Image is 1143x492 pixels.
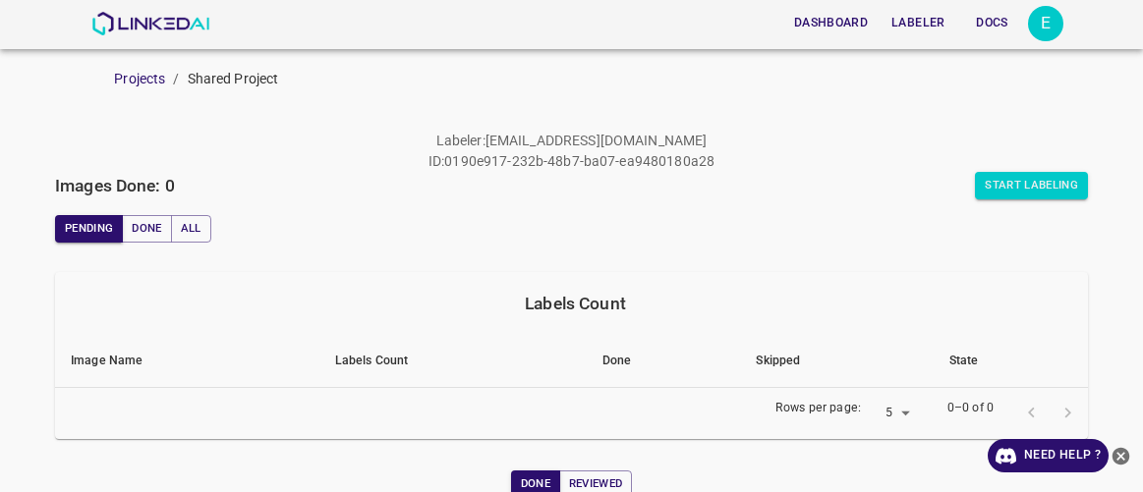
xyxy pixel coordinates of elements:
[975,172,1088,199] button: Start Labeling
[934,335,1088,388] th: State
[171,215,211,243] button: All
[114,71,165,86] a: Projects
[122,215,171,243] button: Done
[429,151,444,172] p: ID :
[486,131,708,151] p: [EMAIL_ADDRESS][DOMAIN_NAME]
[436,131,486,151] p: Labeler :
[782,3,880,43] a: Dashboard
[188,69,279,89] p: Shared Project
[961,7,1024,39] button: Docs
[786,7,876,39] button: Dashboard
[740,335,933,388] th: Skipped
[55,172,175,199] h6: Images Done: 0
[1109,439,1133,472] button: close-help
[587,335,741,388] th: Done
[55,335,319,388] th: Image Name
[869,401,916,427] div: 5
[71,290,1080,317] div: Labels Count
[173,69,179,89] li: /
[1028,6,1063,41] button: Open settings
[114,69,1143,89] nav: breadcrumb
[884,7,952,39] button: Labeler
[957,3,1028,43] a: Docs
[55,215,123,243] button: Pending
[988,439,1109,472] a: Need Help ?
[880,3,956,43] a: Labeler
[319,335,587,388] th: Labels Count
[1028,6,1063,41] div: E
[91,12,210,35] img: LinkedAI
[444,151,714,172] p: 0190e917-232b-48b7-ba07-ea9480180a28
[947,400,994,417] p: 0–0 of 0
[775,400,861,417] p: Rows per page:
